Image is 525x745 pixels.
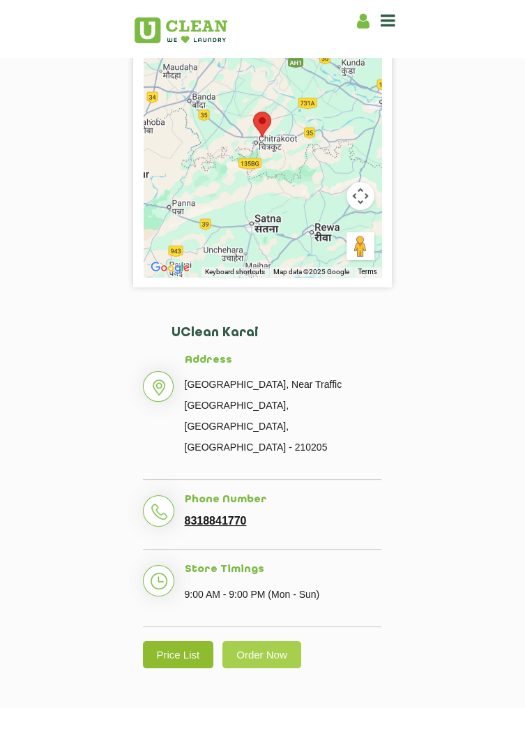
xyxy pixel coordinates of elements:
h5: Phone Number [185,494,381,506]
p: 9:00 AM - 9:00 PM (Mon - Sun) [185,584,381,605]
h2: UClean Karai [172,326,381,354]
a: Terms (opens in new tab) [358,267,376,277]
img: UClean Laundry and Dry Cleaning [135,17,227,43]
a: 8318841770 [185,515,247,527]
a: Price List [143,641,214,668]
h5: Address [185,354,381,367]
button: Keyboard shortcuts [205,267,265,277]
p: [GEOGRAPHIC_DATA], Near Traffic [GEOGRAPHIC_DATA], [GEOGRAPHIC_DATA], [GEOGRAPHIC_DATA] - 210205 [185,374,381,458]
img: Google [147,259,193,277]
span: Map data ©2025 Google [273,268,349,276]
a: Order Now [222,641,301,668]
h5: Store Timings [185,564,381,576]
button: Drag Pegman onto the map to open Street View [347,232,374,260]
button: Map camera controls [347,182,374,210]
a: Open this area in Google Maps (opens a new window) [147,259,193,277]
